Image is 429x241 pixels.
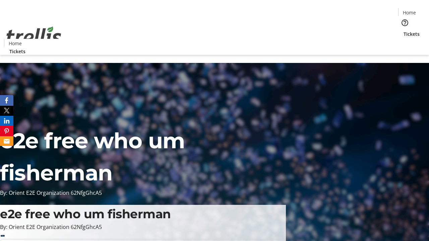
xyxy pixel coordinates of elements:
[4,40,26,47] a: Home
[9,48,25,55] span: Tickets
[398,16,412,29] button: Help
[404,30,420,37] span: Tickets
[4,48,31,55] a: Tickets
[398,37,412,51] button: Cart
[398,30,425,37] a: Tickets
[399,9,420,16] a: Home
[9,40,22,47] span: Home
[403,9,416,16] span: Home
[4,19,64,53] img: Orient E2E Organization 62NfgGhcA5's Logo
